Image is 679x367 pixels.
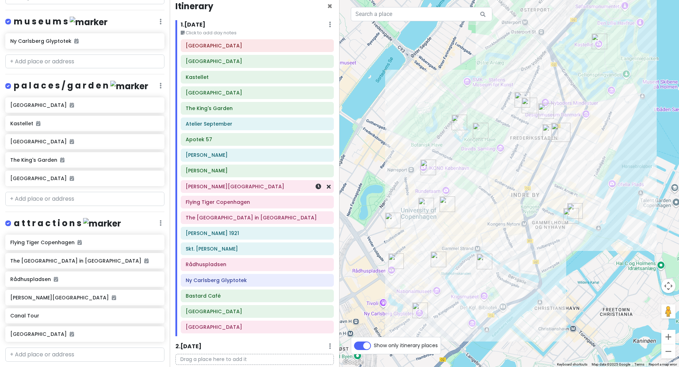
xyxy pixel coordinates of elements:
div: Fabro [538,103,554,119]
h6: [GEOGRAPHIC_DATA] [10,138,159,145]
a: Terms (opens in new tab) [634,362,644,366]
h6: Flying Tiger Copenhagen [186,199,329,205]
input: + Add place or address [5,192,164,206]
div: Flying Tiger Copenhagen [420,160,436,175]
small: Click to add day notes [181,29,334,36]
h6: [GEOGRAPHIC_DATA] [10,331,159,337]
h6: Flying Tiger Copenhagen [10,239,159,246]
h6: Canal Tour [10,312,159,319]
div: Bastard Café [431,252,446,267]
div: Christiansborg Palace [477,254,492,269]
h4: m u s e u m s [14,16,108,28]
i: Added to itinerary [144,258,149,263]
h6: 2 . [DATE] [175,343,202,350]
button: Zoom out [661,344,675,359]
img: marker [83,218,121,229]
h6: [GEOGRAPHIC_DATA] [10,175,159,182]
i: Added to itinerary [112,295,116,300]
div: Canal Tour [544,205,550,211]
i: Added to itinerary [77,240,82,245]
h6: Nyhavn [186,324,329,330]
div: Apotek 57 [522,98,537,113]
img: marker [70,17,108,28]
h6: The King's Garden [10,157,159,163]
span: Show only itinerary places [374,342,438,349]
div: Cantina [513,178,519,184]
h6: Hart [186,167,329,174]
h6: Christiansborg Palace [186,308,329,315]
div: Hotel Bethel [563,208,579,224]
i: Added to itinerary [70,139,74,144]
h4: a t t r a c t i o n s [14,218,121,229]
h6: The [GEOGRAPHIC_DATA] in [GEOGRAPHIC_DATA] [10,258,159,264]
input: + Add place or address [5,348,164,362]
i: Added to itinerary [54,277,58,282]
h6: Fabro [186,152,329,158]
button: Close [327,2,332,11]
a: Remove from day [327,183,331,191]
div: Rosenborg Castle [452,115,467,130]
div: The Old University Library in Copenhagen [418,198,434,213]
input: Search a place [351,7,492,21]
h6: Ny Carlsberg Glyptotek [10,38,159,44]
i: Added to itinerary [74,39,79,44]
input: + Add place or address [5,55,164,69]
h6: Skt. Peders Bageri [186,246,329,252]
h6: [GEOGRAPHIC_DATA] [10,102,159,108]
div: Nyhavn [567,203,583,219]
div: Atelier September [515,92,530,108]
h6: Rosenborg Castle [186,90,329,96]
h6: Rådhuspladsen [186,261,329,268]
div: The King's Garden [473,123,488,138]
h6: The Old University Library in Copenhagen [186,214,329,221]
div: Frederik's Church [551,123,570,142]
h6: 1 . [DATE] [181,21,205,29]
a: Set a time [315,183,321,191]
h6: Atelier September [186,121,329,127]
span: Close itinerary [327,0,332,12]
h6: Ny Carlsberg Glyptotek [186,277,329,283]
h6: Apotek 57 [186,136,329,143]
i: Added to itinerary [70,176,74,181]
div: Aamanns 1921 [440,196,455,212]
h6: Rådhuspladsen [10,276,159,282]
h6: The King's Garden [186,105,329,111]
h6: Frederik's Church [186,183,329,190]
h4: p a l a c e s / g a r d e n [14,80,148,92]
h6: [PERSON_NAME][GEOGRAPHIC_DATA] [10,294,159,301]
h4: Itinerary [175,1,213,12]
button: Keyboard shortcuts [557,362,587,367]
h6: Aamanns 1921 [186,230,329,236]
button: Map camera controls [661,279,675,293]
div: Hart [542,124,558,140]
div: Ny Carlsberg Glyptotek [412,303,428,318]
i: Added to itinerary [60,157,64,162]
div: Skt. Peders Bageri [385,213,401,228]
i: Added to itinerary [70,332,74,337]
button: Drag Pegman onto the map to open Street View [661,304,675,319]
div: Kastellet [592,34,607,49]
h6: Kastellet [186,74,329,80]
a: Report a map error [649,362,677,366]
p: Drag a place here to add it [175,354,334,365]
i: Added to itinerary [70,103,74,108]
div: Rådhuspladsen [388,253,404,269]
h6: Hotel Bethel [186,42,329,49]
span: Map data ©2025 Google [592,362,630,366]
img: marker [110,81,148,92]
a: Open this area in Google Maps (opens a new window) [341,358,365,367]
h6: Kastellet [10,120,159,127]
button: Zoom in [661,330,675,344]
h6: Bastard Café [186,293,329,299]
img: Google [341,358,365,367]
i: Added to itinerary [36,121,40,126]
h6: Amalienborg Palace [186,58,329,64]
